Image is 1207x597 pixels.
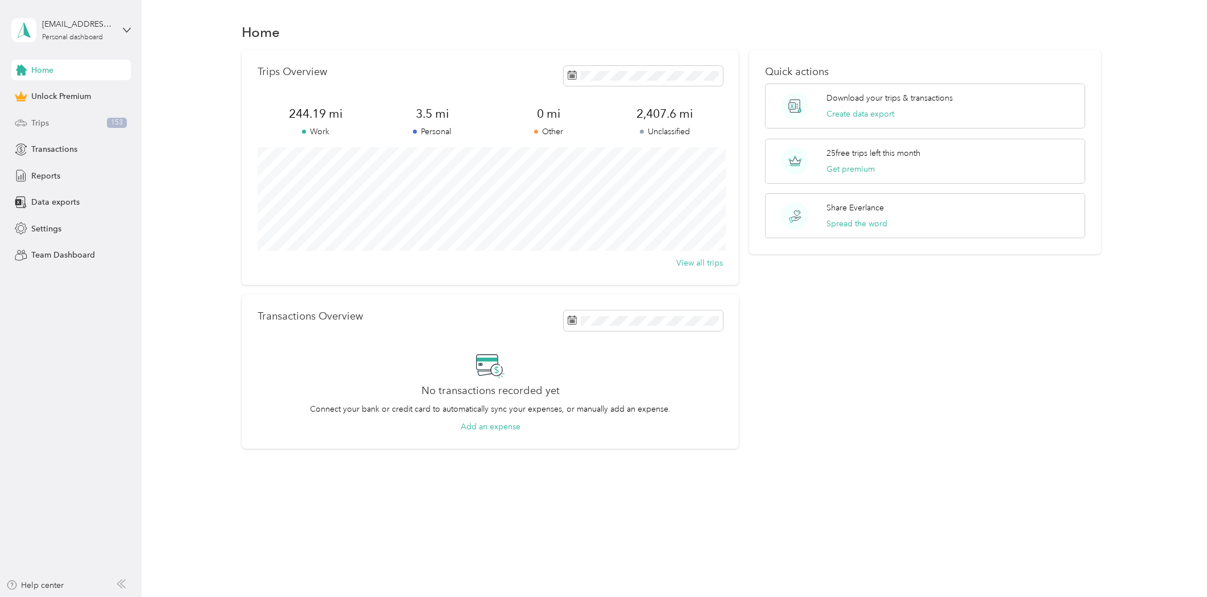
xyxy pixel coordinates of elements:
p: Personal [374,126,491,138]
button: Create data export [826,108,894,120]
span: 2,407.6 mi [607,106,724,122]
div: [EMAIL_ADDRESS][DOMAIN_NAME] [42,18,113,30]
p: Trips Overview [258,66,327,78]
p: Quick actions [765,66,1086,78]
p: 25 free trips left this month [826,147,920,159]
span: Reports [31,170,60,182]
span: Unlock Premium [31,90,91,102]
span: Team Dashboard [31,249,95,261]
button: Spread the word [826,218,887,230]
span: 153 [107,118,127,128]
span: Home [31,64,53,76]
span: Settings [31,223,61,235]
iframe: Everlance-gr Chat Button Frame [1143,533,1207,597]
p: Work [258,126,374,138]
span: Data exports [31,196,80,208]
button: Add an expense [461,421,520,433]
h2: No transactions recorded yet [421,385,560,397]
p: Unclassified [607,126,724,138]
p: Other [490,126,607,138]
h1: Home [242,26,280,38]
div: Personal dashboard [42,34,103,41]
button: View all trips [676,257,723,269]
p: Transactions Overview [258,310,363,322]
p: Connect your bank or credit card to automatically sync your expenses, or manually add an expense. [310,403,671,415]
p: Download your trips & transactions [826,92,953,104]
span: 3.5 mi [374,106,491,122]
p: Share Everlance [826,202,884,214]
span: Transactions [31,143,77,155]
span: 244.19 mi [258,106,374,122]
button: Help center [6,579,64,591]
span: 0 mi [490,106,607,122]
button: Get premium [826,163,875,175]
span: Trips [31,117,49,129]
